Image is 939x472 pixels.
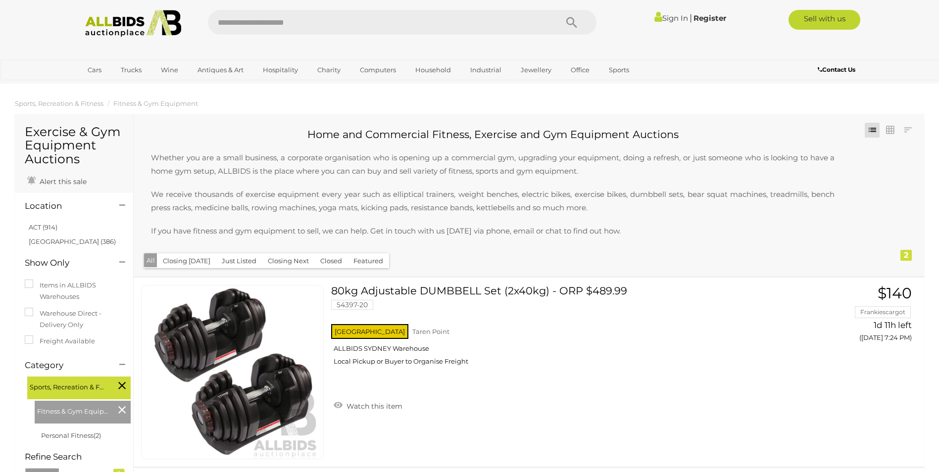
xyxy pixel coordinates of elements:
[144,253,157,268] button: All
[344,402,402,411] span: Watch this item
[30,379,104,393] span: Sports, Recreation & Fitness
[146,285,319,459] img: 54397-20a.jpeg
[37,403,111,417] span: Fitness & Gym Equipment
[311,62,347,78] a: Charity
[654,13,688,23] a: Sign In
[900,250,912,261] div: 2
[602,62,636,78] a: Sports
[25,201,104,211] h4: Location
[94,431,101,439] span: (2)
[41,431,101,439] a: Personal Fitness(2)
[789,10,860,30] a: Sell with us
[25,258,104,268] h4: Show Only
[878,284,912,302] span: $140
[141,188,844,214] p: We receive thousands of exercise equipment every year such as elliptical trainers, weight benches...
[15,99,103,107] a: Sports, Recreation & Fitness
[547,10,596,35] button: Search
[157,253,216,269] button: Closing [DATE]
[331,398,405,413] a: Watch this item
[114,62,148,78] a: Trucks
[141,224,844,237] p: If you have fitness and gym equipment to sell, we can help. Get in touch with us [DATE] via phone...
[353,62,402,78] a: Computers
[81,62,108,78] a: Cars
[256,62,304,78] a: Hospitality
[409,62,457,78] a: Household
[690,12,692,23] span: |
[818,64,858,75] a: Contact Us
[113,99,198,107] a: Fitness & Gym Equipment
[25,335,95,347] label: Freight Available
[564,62,596,78] a: Office
[154,62,185,78] a: Wine
[25,452,131,462] h4: Refine Search
[818,66,855,73] b: Contact Us
[25,308,123,331] label: Warehouse Direct - Delivery Only
[141,141,844,178] p: Whether you are a small business, a corporate organisation who is opening up a commercial gym, up...
[81,78,164,94] a: [GEOGRAPHIC_DATA]
[141,129,844,140] h2: Home and Commercial Fitness, Exercise and Gym Equipment Auctions
[800,285,914,347] a: $140 Frankiescargot 1d 11h left ([DATE] 7:24 PM)
[25,280,123,303] label: Items in ALLBIDS Warehouses
[314,253,348,269] button: Closed
[216,253,262,269] button: Just Listed
[29,237,116,245] a: [GEOGRAPHIC_DATA] (386)
[25,173,89,188] a: Alert this sale
[347,253,389,269] button: Featured
[514,62,558,78] a: Jewellery
[339,285,785,373] a: 80kg Adjustable DUMBBELL Set (2x40kg) - ORP $489.99 54397-20 [GEOGRAPHIC_DATA] Taren Point ALLBID...
[29,223,57,231] a: ACT (914)
[693,13,726,23] a: Register
[191,62,250,78] a: Antiques & Art
[464,62,508,78] a: Industrial
[80,10,187,37] img: Allbids.com.au
[25,125,123,166] h1: Exercise & Gym Equipment Auctions
[37,177,87,186] span: Alert this sale
[262,253,315,269] button: Closing Next
[25,361,104,370] h4: Category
